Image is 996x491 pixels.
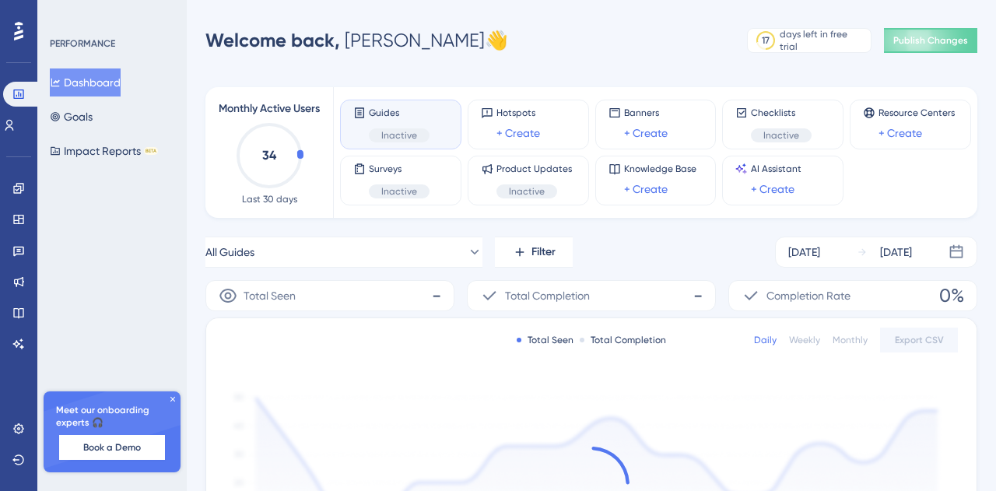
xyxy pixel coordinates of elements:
a: + Create [751,180,794,198]
button: Filter [495,237,573,268]
span: Monthly Active Users [219,100,320,118]
button: All Guides [205,237,482,268]
button: Dashboard [50,68,121,96]
span: Filter [531,243,556,261]
span: - [432,283,441,308]
div: Total Completion [580,334,666,346]
div: Daily [754,334,777,346]
span: Resource Centers [879,107,955,119]
span: Guides [369,107,430,119]
div: Total Seen [517,334,573,346]
span: Meet our onboarding experts 🎧 [56,404,168,429]
div: [PERSON_NAME] 👋 [205,28,508,53]
div: 17 [762,34,770,47]
span: 0% [939,283,964,308]
span: Completion Rate [766,286,850,305]
div: days left in free trial [780,28,866,53]
span: Product Updates [496,163,572,175]
span: Total Seen [244,286,296,305]
button: Book a Demo [59,435,165,460]
span: Welcome back, [205,29,340,51]
span: Surveys [369,163,430,175]
div: [DATE] [788,243,820,261]
span: Book a Demo [83,441,141,454]
span: Knowledge Base [624,163,696,175]
div: PERFORMANCE [50,37,115,50]
div: Weekly [789,334,820,346]
span: Inactive [381,129,417,142]
span: Inactive [381,185,417,198]
span: Total Completion [505,286,590,305]
span: Banners [624,107,668,119]
a: + Create [624,124,668,142]
span: - [693,283,703,308]
span: Checklists [751,107,812,119]
button: Export CSV [880,328,958,352]
div: Monthly [833,334,868,346]
span: All Guides [205,243,254,261]
button: Goals [50,103,93,131]
button: Publish Changes [884,28,977,53]
span: Inactive [509,185,545,198]
a: + Create [496,124,540,142]
span: AI Assistant [751,163,801,175]
text: 34 [262,148,277,163]
span: Publish Changes [893,34,968,47]
span: Inactive [763,129,799,142]
span: Last 30 days [242,193,297,205]
span: Hotspots [496,107,540,119]
div: BETA [144,147,158,155]
a: + Create [624,180,668,198]
span: Export CSV [895,334,944,346]
a: + Create [879,124,922,142]
div: [DATE] [880,243,912,261]
button: Impact ReportsBETA [50,137,158,165]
